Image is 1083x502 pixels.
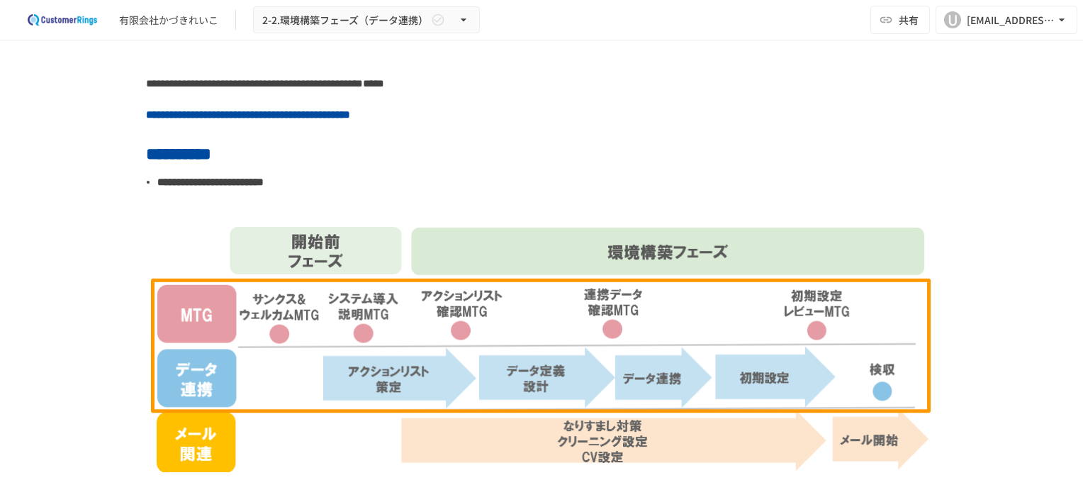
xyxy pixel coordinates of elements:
[870,6,930,34] button: 共有
[253,6,480,34] button: 2-2.環境構築フェーズ（データ連携）
[899,12,919,28] span: 共有
[944,11,961,28] div: U
[936,6,1077,34] button: U[EMAIL_ADDRESS][DOMAIN_NAME]
[17,9,108,31] img: 2eEvPB0nRDFhy0583kMjGN2Zv6C2P7ZKCFl8C3CzR0M
[146,221,937,476] img: 6kbtBY0OlLkqHZZ9EjpJT6u9L9muINQP7gxLH2e9g27
[967,11,1055,29] div: [EMAIL_ADDRESS][DOMAIN_NAME]
[119,13,218,28] div: 有限会社かづきれいこ
[262,11,428,29] span: 2-2.環境構築フェーズ（データ連携）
